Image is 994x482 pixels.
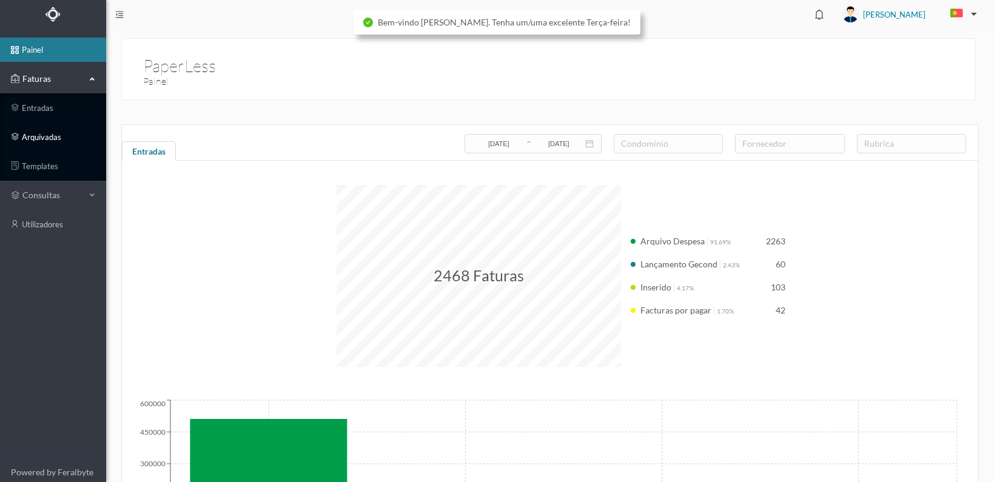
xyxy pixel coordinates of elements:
input: Data final [532,137,586,150]
span: 1.70% [717,307,734,315]
i: icon: bell [811,7,827,22]
div: condomínio [621,138,710,150]
i: icon: check-circle [363,18,373,27]
input: Data inicial [472,137,526,150]
tspan: 300000 [140,459,166,468]
span: 91.69% [710,238,731,246]
img: user_titan3.af2715ee.jpg [842,6,859,22]
h3: Painel [143,74,555,89]
span: Arquivo Despesa [640,236,705,246]
span: Inserido [640,282,671,292]
span: Facturas por pagar [640,305,711,315]
span: Bem-vindo [PERSON_NAME]. Tenha um/uma excelente Terça-feira! [378,17,631,27]
span: 4.17% [677,284,694,292]
button: PT [941,4,982,24]
span: 2468 Faturas [434,266,524,284]
span: 60 [776,259,785,269]
i: icon: calendar [585,139,594,148]
h1: PaperLess [143,53,216,58]
span: 103 [771,282,785,292]
span: 42 [776,305,785,315]
tspan: 600000 [140,398,166,407]
span: 2263 [766,236,785,246]
span: 2.43% [723,261,740,269]
tspan: 450000 [140,427,166,436]
img: Logo [45,7,61,22]
div: rubrica [864,138,953,150]
i: icon: menu-fold [115,10,124,19]
div: Entradas [122,141,176,166]
span: Lançamento Gecond [640,259,717,269]
span: Faturas [19,73,86,85]
span: consultas [22,189,83,201]
div: fornecedor [742,138,831,150]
